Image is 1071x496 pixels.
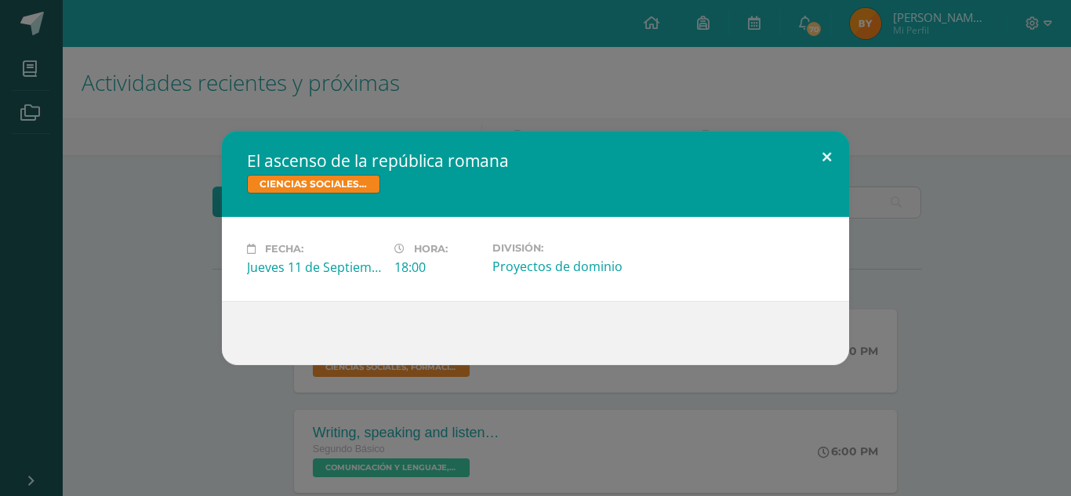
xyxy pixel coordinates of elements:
[414,243,448,255] span: Hora:
[247,150,824,172] h2: El ascenso de la república romana
[247,259,382,276] div: Jueves 11 de Septiembre
[492,258,627,275] div: Proyectos de dominio
[247,175,380,194] span: CIENCIAS SOCIALES, FORMACIÓN CIUDADANA E INTERCULTURALIDAD
[492,242,627,254] label: División:
[265,243,303,255] span: Fecha:
[804,131,849,184] button: Close (Esc)
[394,259,480,276] div: 18:00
